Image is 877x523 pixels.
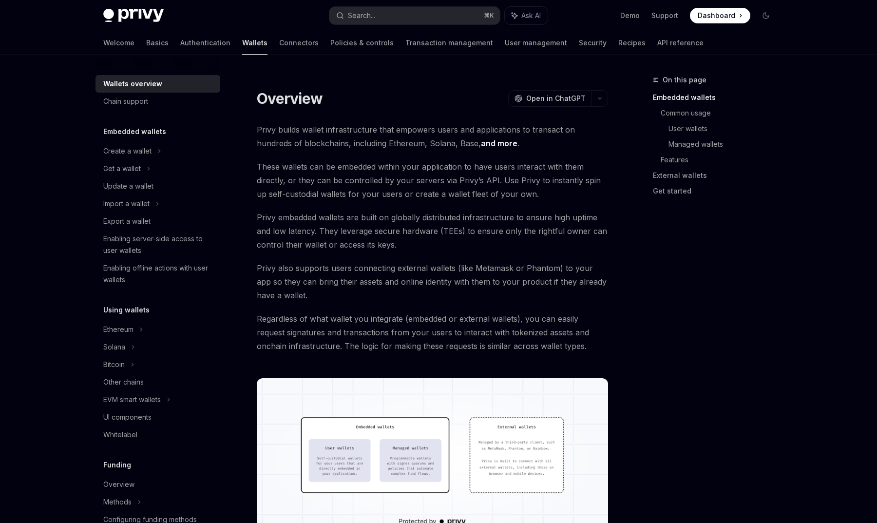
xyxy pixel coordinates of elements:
a: Managed wallets [668,136,782,152]
div: Import a wallet [103,198,150,210]
a: Policies & controls [330,31,394,55]
h1: Overview [257,90,323,107]
button: Ask AI [505,7,548,24]
div: Ethereum [103,324,133,335]
div: Bitcoin [103,359,125,370]
a: Chain support [95,93,220,110]
a: Update a wallet [95,177,220,195]
a: Security [579,31,607,55]
a: Export a wallet [95,213,220,230]
div: Solana [103,341,125,353]
a: User wallets [668,121,782,136]
a: Transaction management [405,31,493,55]
div: Search... [348,10,375,21]
a: Features [661,152,782,168]
button: Search...⌘K [329,7,500,24]
span: Privy also supports users connecting external wallets (like Metamask or Phantom) to your app so t... [257,261,608,302]
span: Regardless of what wallet you integrate (embedded or external wallets), you can easily request si... [257,312,608,353]
div: EVM smart wallets [103,394,161,406]
span: Dashboard [698,11,735,20]
button: Open in ChatGPT [508,90,591,107]
a: API reference [657,31,704,55]
a: Authentication [180,31,230,55]
a: Whitelabel [95,426,220,444]
span: Privy builds wallet infrastructure that empowers users and applications to transact on hundreds o... [257,123,608,150]
div: Whitelabel [103,429,137,441]
span: These wallets can be embedded within your application to have users interact with them directly, ... [257,160,608,201]
a: External wallets [653,168,782,183]
div: Methods [103,496,132,508]
a: Other chains [95,373,220,391]
a: Recipes [618,31,646,55]
h5: Funding [103,459,131,471]
div: Enabling offline actions with user wallets [103,262,214,286]
a: Enabling offline actions with user wallets [95,259,220,289]
div: Get a wallet [103,163,141,174]
a: Embedded wallets [653,90,782,105]
a: Connectors [279,31,319,55]
div: Update a wallet [103,180,153,192]
div: UI components [103,411,152,423]
span: Privy embedded wallets are built on globally distributed infrastructure to ensure high uptime and... [257,211,608,252]
a: Overview [95,476,220,493]
a: and more [481,138,517,149]
a: Basics [146,31,169,55]
div: Export a wallet [103,215,151,227]
a: Wallets [242,31,267,55]
div: Other chains [103,376,144,388]
div: Chain support [103,96,148,107]
img: dark logo [103,9,164,22]
h5: Using wallets [103,304,150,316]
a: Wallets overview [95,75,220,93]
a: Get started [653,183,782,199]
div: Overview [103,479,134,490]
a: User management [505,31,567,55]
div: Enabling server-side access to user wallets [103,233,214,256]
a: Common usage [661,105,782,121]
a: Enabling server-side access to user wallets [95,230,220,259]
span: On this page [663,74,706,86]
a: Support [651,11,678,20]
a: Welcome [103,31,134,55]
button: Toggle dark mode [758,8,774,23]
div: Create a wallet [103,145,152,157]
div: Wallets overview [103,78,162,90]
h5: Embedded wallets [103,126,166,137]
a: Demo [620,11,640,20]
span: Ask AI [521,11,541,20]
span: Open in ChatGPT [526,94,586,103]
a: UI components [95,408,220,426]
span: ⌘ K [484,12,494,19]
a: Dashboard [690,8,750,23]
